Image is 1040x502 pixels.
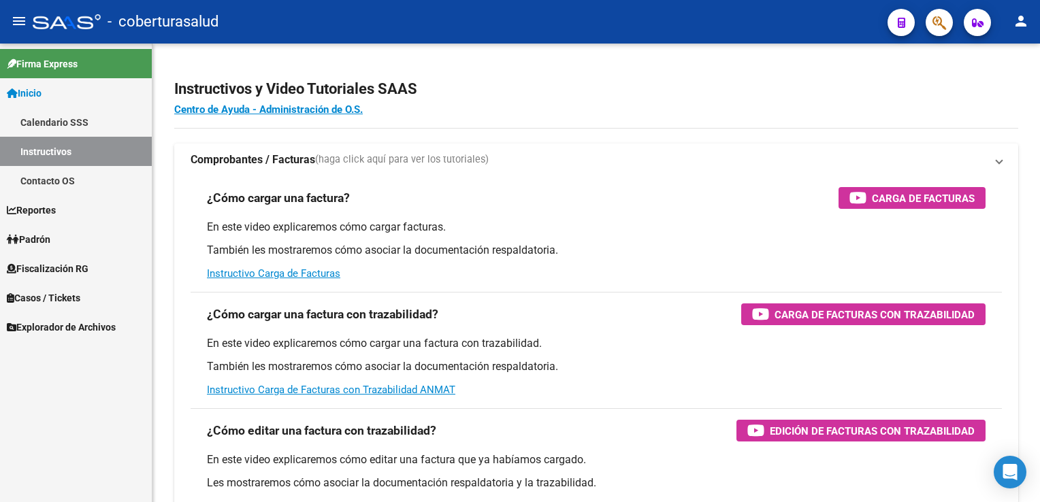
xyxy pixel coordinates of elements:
[207,384,455,396] a: Instructivo Carga de Facturas con Trazabilidad ANMAT
[108,7,218,37] span: - coberturasalud
[207,359,986,374] p: También les mostraremos cómo asociar la documentación respaldatoria.
[174,76,1018,102] h2: Instructivos y Video Tutoriales SAAS
[7,261,88,276] span: Fiscalización RG
[7,86,42,101] span: Inicio
[315,152,489,167] span: (haga click aquí para ver los tutoriales)
[7,232,50,247] span: Padrón
[1013,13,1029,29] mat-icon: person
[207,243,986,258] p: También les mostraremos cómo asociar la documentación respaldatoria.
[736,420,986,441] button: Edición de Facturas con Trazabilidad
[207,188,350,207] h3: ¿Cómo cargar una factura?
[207,421,436,440] h3: ¿Cómo editar una factura con trazabilidad?
[207,452,986,467] p: En este video explicaremos cómo editar una factura que ya habíamos cargado.
[207,336,986,351] p: En este video explicaremos cómo cargar una factura con trazabilidad.
[872,190,975,207] span: Carga de Facturas
[11,13,27,29] mat-icon: menu
[7,56,78,71] span: Firma Express
[770,422,975,439] span: Edición de Facturas con Trazabilidad
[839,187,986,209] button: Carga de Facturas
[741,303,986,325] button: Carga de Facturas con Trazabilidad
[207,267,340,280] a: Instructivo Carga de Facturas
[207,220,986,235] p: En este video explicaremos cómo cargar facturas.
[994,456,1026,488] div: Open Intercom Messenger
[174,144,1018,176] mat-expansion-panel-header: Comprobantes / Facturas(haga click aquí para ver los tutoriales)
[207,475,986,490] p: Les mostraremos cómo asociar la documentación respaldatoria y la trazabilidad.
[7,290,80,305] span: Casos / Tickets
[191,152,315,167] strong: Comprobantes / Facturas
[174,103,363,116] a: Centro de Ayuda - Administración de O.S.
[7,320,116,335] span: Explorador de Archivos
[207,305,438,324] h3: ¿Cómo cargar una factura con trazabilidad?
[7,203,56,218] span: Reportes
[775,306,975,323] span: Carga de Facturas con Trazabilidad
